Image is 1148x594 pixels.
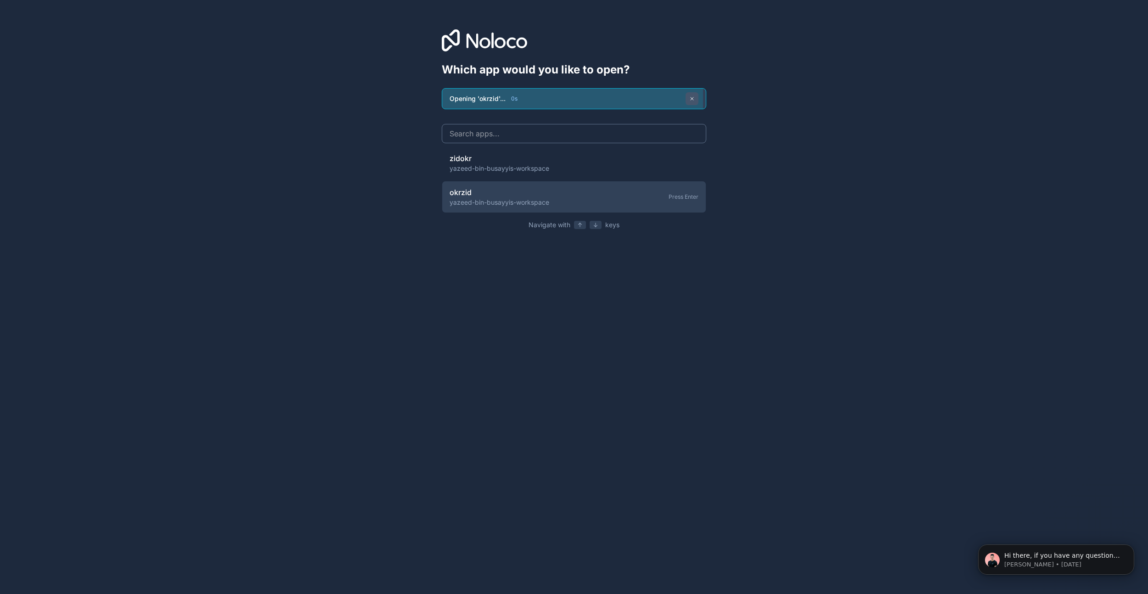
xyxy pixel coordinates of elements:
[669,193,698,201] div: Press Enter
[450,198,549,207] span: yazeed-bin-busayyis-workspace
[442,147,706,179] a: zidokryazeed-bin-busayyis-workspace
[450,94,506,103] span: Opening 'okrzid'...
[605,220,619,230] span: keys
[511,95,518,102] span: 0 s
[450,153,549,164] span: zidokr
[529,220,570,230] span: Navigate with
[442,62,706,77] h1: Which app would you like to open?
[450,187,549,198] span: okrzid
[450,164,549,173] span: yazeed-bin-busayyis-workspace
[964,525,1148,589] iframe: Intercom notifications message
[442,181,706,213] a: okrzidyazeed-bin-busayyis-workspacePress Enter
[442,124,706,143] input: Search apps...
